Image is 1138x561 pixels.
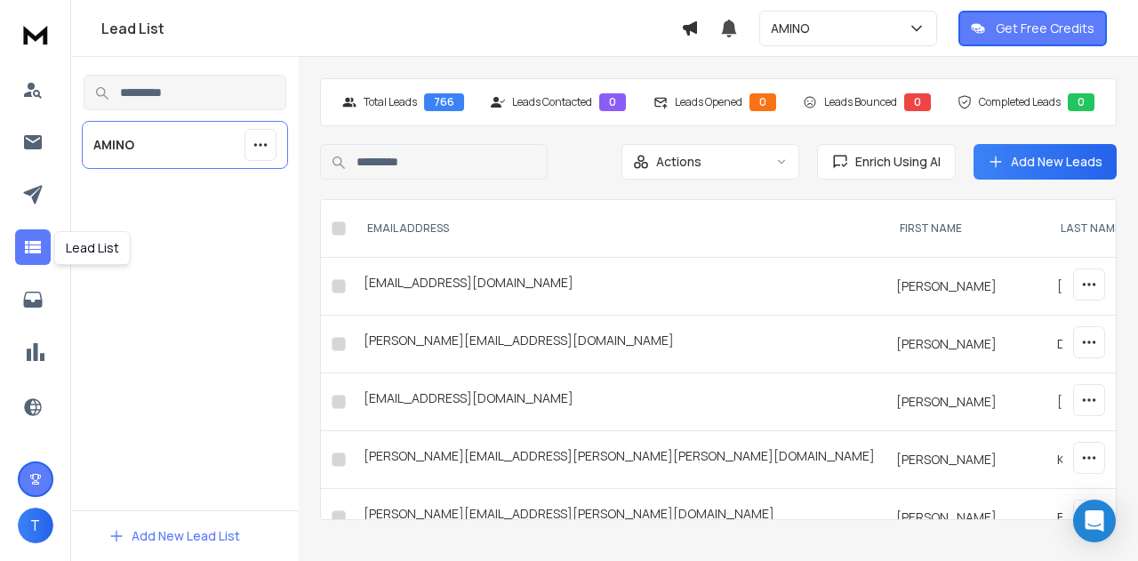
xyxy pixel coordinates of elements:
div: 0 [749,93,776,111]
p: Leads Bounced [824,95,897,109]
td: [PERSON_NAME] [886,373,1046,431]
div: 766 [424,93,464,111]
th: FIRST NAME [886,200,1046,258]
p: Actions [656,153,701,171]
button: Add New Lead List [94,518,254,554]
span: Enrich Using AI [848,153,941,171]
p: AMINO [771,20,817,37]
p: Total Leads [364,95,417,109]
div: [PERSON_NAME][EMAIL_ADDRESS][PERSON_NAME][DOMAIN_NAME] [364,505,875,530]
div: Open Intercom Messenger [1073,500,1116,542]
div: Lead List [54,231,131,265]
div: [PERSON_NAME][EMAIL_ADDRESS][DOMAIN_NAME] [364,332,875,357]
h1: Lead List [101,18,681,39]
td: [PERSON_NAME] [886,489,1046,547]
p: Leads Contacted [512,95,592,109]
div: 0 [1068,93,1094,111]
div: 0 [904,93,931,111]
img: logo [18,18,53,51]
td: [PERSON_NAME] [886,316,1046,373]
button: T [18,508,53,543]
button: Get Free Credits [958,11,1107,46]
div: [EMAIL_ADDRESS][DOMAIN_NAME] [364,274,875,299]
a: Add New Leads [988,153,1102,171]
th: EMAIL ADDRESS [353,200,886,258]
button: Enrich Using AI [817,144,956,180]
p: Completed Leads [979,95,1061,109]
div: [PERSON_NAME][EMAIL_ADDRESS][PERSON_NAME][PERSON_NAME][DOMAIN_NAME] [364,447,875,472]
button: Add New Leads [974,144,1117,180]
div: 0 [599,93,626,111]
div: [EMAIL_ADDRESS][DOMAIN_NAME] [364,389,875,414]
td: [PERSON_NAME] [886,258,1046,316]
p: Leads Opened [675,95,742,109]
p: AMINO [93,136,134,154]
td: [PERSON_NAME] [886,431,1046,489]
p: Get Free Credits [996,20,1094,37]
